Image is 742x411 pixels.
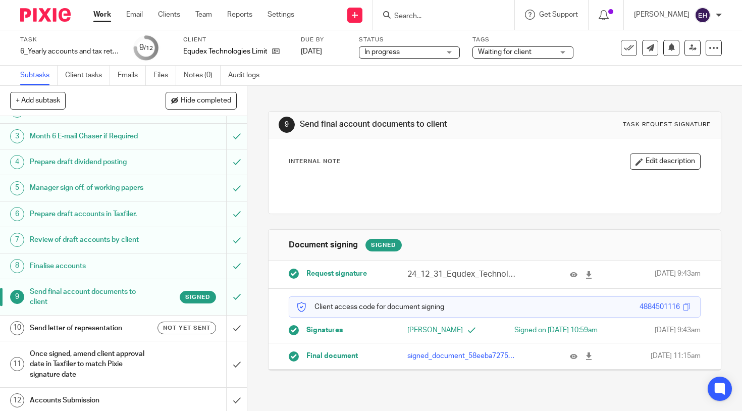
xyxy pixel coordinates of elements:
div: 12 [10,393,24,407]
a: Team [195,10,212,20]
h1: Send final account documents to client [30,284,154,310]
img: svg%3E [695,7,711,23]
h1: Document signing [289,240,358,250]
div: 9 [10,290,24,304]
a: Reports [227,10,252,20]
span: Request signature [306,269,367,279]
span: Signed [185,293,210,301]
label: Task [20,36,121,44]
p: Internal Note [289,158,341,166]
div: 4884501116 [640,302,680,312]
div: 11 [10,357,24,371]
span: [DATE] 9:43am [655,269,701,280]
label: Client [183,36,288,44]
span: In progress [364,48,400,56]
p: Client access code for document signing [297,302,444,312]
h1: Once signed, amend client approval date in Taxfiler to match Pixie signature date [30,346,154,382]
h1: Manager sign off, of working papers [30,180,154,195]
span: [DATE] 11:15am [651,351,701,361]
div: 6 [10,207,24,221]
div: 6_Yearly accounts and tax return [20,46,121,57]
p: 24_12_31_Equdex_Technologies_Limited_DRAFT_Accounts.pdf [407,269,518,280]
span: Final document [306,351,358,361]
p: Equdex Technologies Limited [183,46,267,57]
span: [DATE] [301,48,322,55]
span: Hide completed [181,97,231,105]
a: Notes (0) [184,66,221,85]
span: Get Support [539,11,578,18]
label: Due by [301,36,346,44]
a: Email [126,10,143,20]
label: Status [359,36,460,44]
span: Not yet sent [163,324,210,332]
div: Task request signature [623,121,711,129]
div: 9 [279,117,295,133]
div: 5 [10,181,24,195]
div: 8 [10,259,24,273]
h1: Send final account documents to client [300,119,516,130]
p: signed_document_58eeba72753d476cb0c53d5c9c1bedee.pdf [407,351,518,361]
h1: Accounts Submission [30,393,154,408]
button: + Add subtask [10,92,66,109]
div: 3 [10,129,24,143]
a: Work [93,10,111,20]
a: Settings [268,10,294,20]
a: Files [153,66,176,85]
div: Signed [365,239,402,251]
a: Audit logs [228,66,267,85]
a: Clients [158,10,180,20]
span: Waiting for client [478,48,532,56]
h1: Send letter of representation [30,321,154,336]
div: Signed on [DATE] 10:59am [510,325,598,335]
a: Emails [118,66,146,85]
small: /12 [144,45,153,51]
div: 9 [139,42,153,54]
div: 7 [10,233,24,247]
span: [DATE] 9:43am [655,325,701,335]
img: Pixie [20,8,71,22]
input: Search [393,12,484,21]
h1: Prepare draft dividend posting [30,155,154,170]
a: Subtasks [20,66,58,85]
a: Client tasks [65,66,110,85]
p: [PERSON_NAME] [407,325,495,335]
button: Hide completed [166,92,237,109]
label: Tags [472,36,573,44]
div: 10 [10,321,24,335]
h1: Prepare draft accounts in Taxfiler. [30,207,154,222]
button: Edit description [630,153,701,170]
p: [PERSON_NAME] [634,10,690,20]
div: 4 [10,155,24,169]
h1: Review of draft accounts by client [30,232,154,247]
h1: Finalise accounts [30,259,154,274]
span: Signatures [306,325,343,335]
h1: Month 6 E-mail Chaser if Required [30,129,154,144]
